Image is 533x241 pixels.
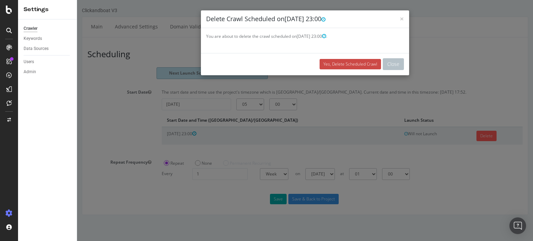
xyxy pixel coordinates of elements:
[24,25,72,32] a: Crawler
[24,45,72,52] a: Data Sources
[129,33,327,39] p: You are about to delete the crawl scheduled on .
[24,25,37,32] div: Crawler
[24,58,34,66] div: Users
[208,15,248,23] span: [DATE] 23:00
[323,14,327,24] span: ×
[24,35,72,42] a: Keywords
[24,45,49,52] div: Data Sources
[24,58,72,66] a: Users
[243,59,304,69] a: Yes, Delete Scheduled Crawl
[220,33,249,39] span: [DATE] 23:00
[24,6,71,14] div: Settings
[24,68,36,76] div: Admin
[24,35,42,42] div: Keywords
[24,68,72,76] a: Admin
[509,217,526,234] div: Open Intercom Messenger
[129,15,327,24] h4: Delete Crawl Scheduled on
[306,58,327,70] button: Close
